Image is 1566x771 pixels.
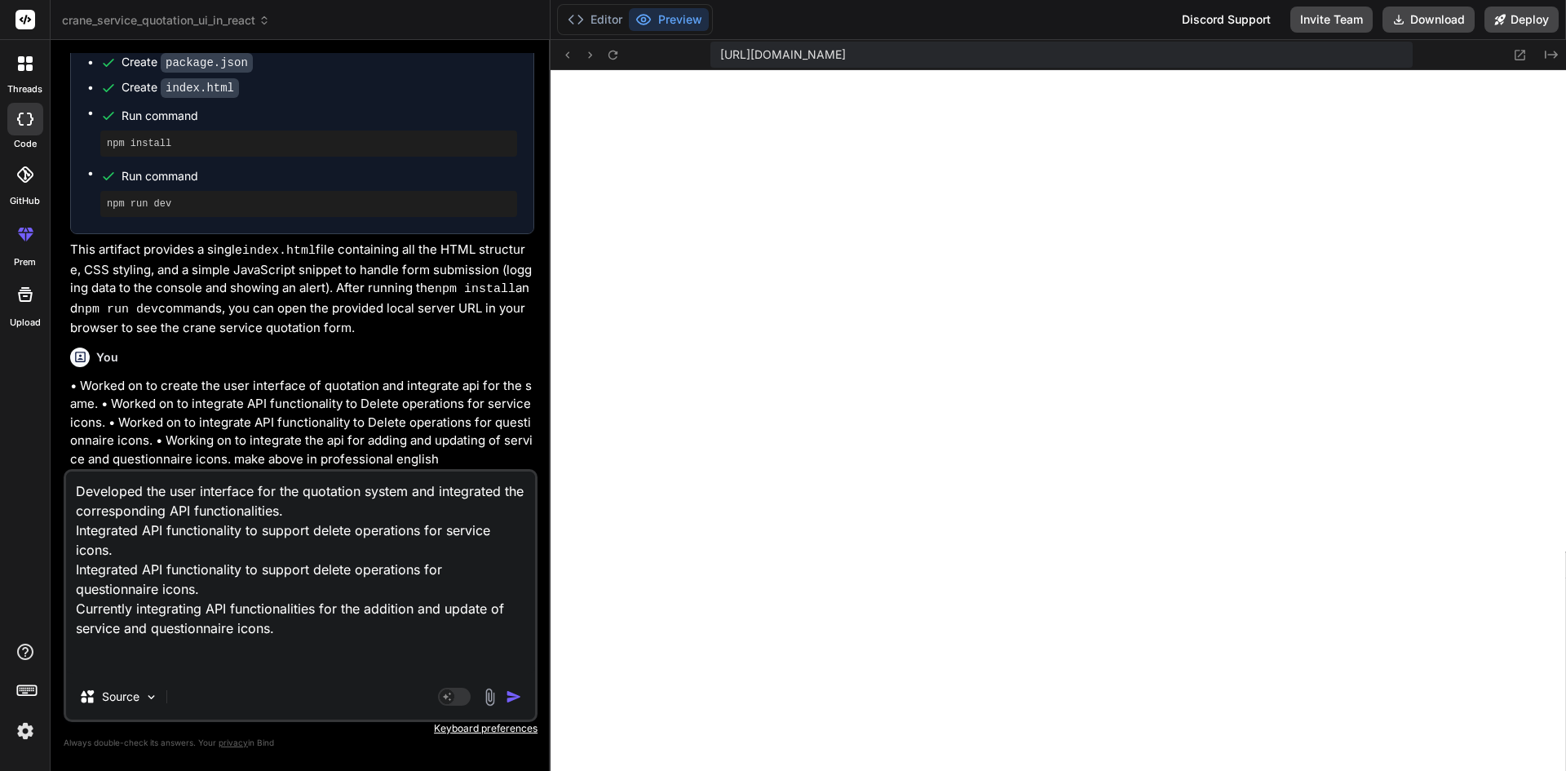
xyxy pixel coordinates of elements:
[144,690,158,704] img: Pick Models
[435,282,515,296] code: npm install
[161,78,239,98] code: index.html
[77,303,158,317] code: npm run dev
[506,689,522,705] img: icon
[96,349,118,366] h6: You
[219,738,248,747] span: privacy
[66,472,535,674] textarea: Developed the user interface for the quotation system and integrated the corresponding API functi...
[10,316,41,330] label: Upload
[70,377,534,469] p: • Worked on to create the user interface of quotation and integrate api for the same. • Worked on...
[480,688,499,707] img: attachment
[107,137,511,150] pre: npm install
[14,137,37,151] label: code
[1382,7,1475,33] button: Download
[102,689,139,705] p: Source
[122,54,253,71] div: Create
[1172,7,1281,33] div: Discord Support
[7,82,42,96] label: threads
[14,255,36,269] label: prem
[11,717,39,745] img: settings
[70,241,534,338] p: This artifact provides a single file containing all the HTML structure, CSS styling, and a simple...
[161,53,253,73] code: package.json
[122,108,517,124] span: Run command
[64,722,537,735] p: Keyboard preferences
[1484,7,1559,33] button: Deploy
[122,79,239,96] div: Create
[242,244,316,258] code: index.html
[62,12,270,29] span: crane_service_quotation_ui_in_react
[629,8,709,31] button: Preview
[1290,7,1373,33] button: Invite Team
[10,194,40,208] label: GitHub
[561,8,629,31] button: Editor
[64,735,537,751] p: Always double-check its answers. Your in Bind
[107,197,511,210] pre: npm run dev
[720,47,846,63] span: [URL][DOMAIN_NAME]
[122,168,517,184] span: Run command
[551,70,1566,771] iframe: Preview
